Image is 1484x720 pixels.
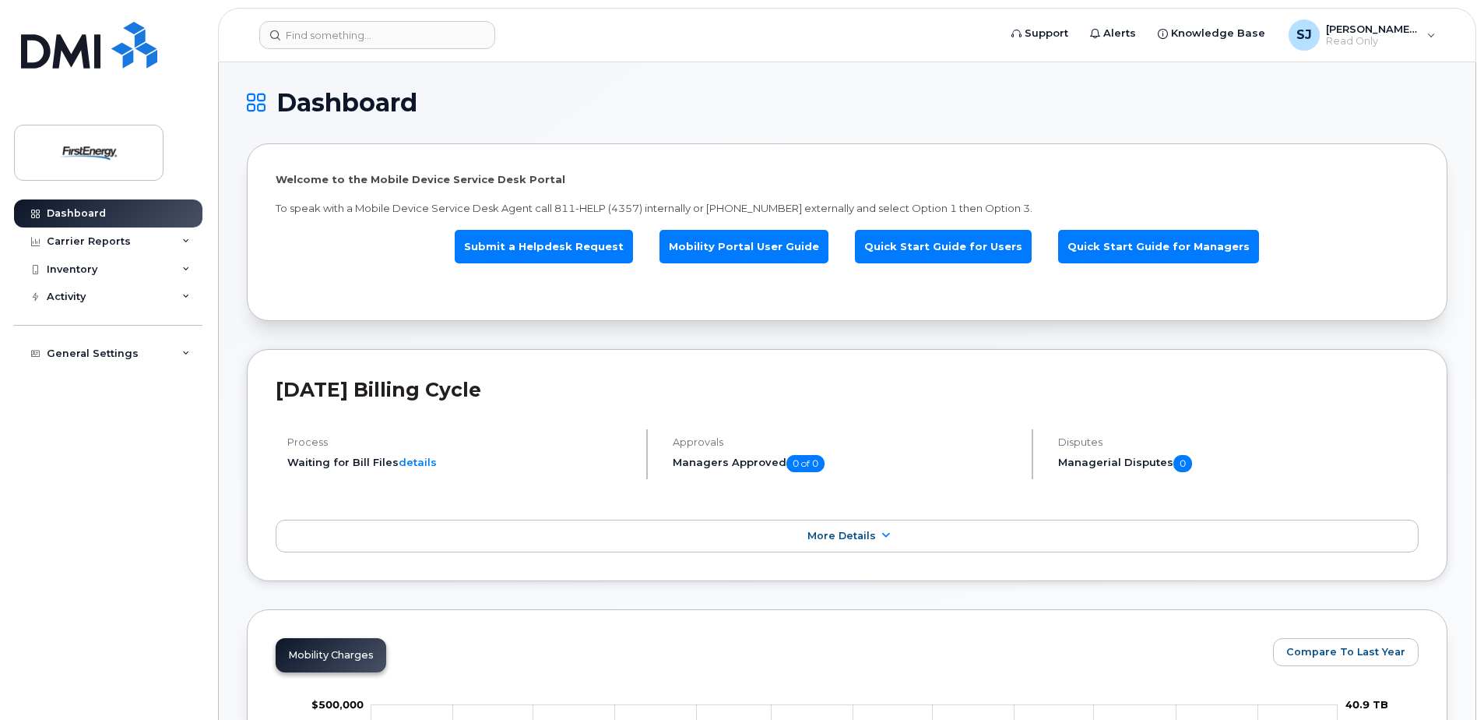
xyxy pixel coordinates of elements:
[1345,698,1388,711] tspan: 40.9 TB
[276,378,1419,401] h2: [DATE] Billing Cycle
[276,91,417,115] span: Dashboard
[807,530,876,542] span: More Details
[1058,436,1419,448] h4: Disputes
[786,455,825,472] span: 0 of 0
[673,455,1018,472] h5: Managers Approved
[1058,230,1259,263] a: Quick Start Guide for Managers
[287,436,633,448] h4: Process
[1173,455,1192,472] span: 0
[287,455,633,470] li: Waiting for Bill Files
[855,230,1032,263] a: Quick Start Guide for Users
[673,436,1018,448] h4: Approvals
[311,698,364,711] g: $0
[276,201,1419,216] p: To speak with a Mobile Device Service Desk Agent call 811-HELP (4357) internally or [PHONE_NUMBER...
[1286,644,1405,659] span: Compare To Last Year
[659,230,828,263] a: Mobility Portal User Guide
[455,230,633,263] a: Submit a Helpdesk Request
[311,698,364,711] tspan: $500,000
[1273,638,1419,666] button: Compare To Last Year
[399,456,437,468] a: details
[276,172,1419,187] p: Welcome to the Mobile Device Service Desk Portal
[1058,455,1419,472] h5: Managerial Disputes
